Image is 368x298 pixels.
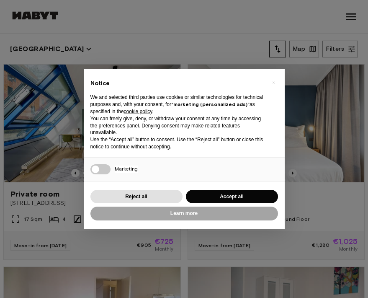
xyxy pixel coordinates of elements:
[267,76,281,89] button: Close this notice
[186,190,278,204] button: Accept all
[272,78,275,88] span: ×
[90,190,183,204] button: Reject all
[90,136,265,150] p: Use the “Accept all” button to consent. Use the “Reject all” button or close this notice to conti...
[90,94,265,115] p: We and selected third parties use cookies or similar technologies for technical purposes and, wit...
[90,79,265,88] h2: Notice
[115,166,138,173] span: Marketing
[90,207,278,220] button: Learn more
[90,115,265,136] p: You can freely give, deny, or withdraw your consent at any time by accessing the preferences pane...
[124,109,152,114] a: cookie policy
[171,101,250,107] strong: “marketing (personalized ads)”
